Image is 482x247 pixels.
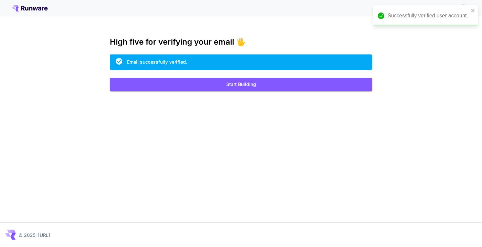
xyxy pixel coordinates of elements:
div: Email successfully verified. [127,58,187,65]
button: In order to qualify for free credit, you need to sign up with a business email address and click ... [457,1,470,14]
div: Successfully verified user account. [388,12,469,20]
p: © 2025, [URL] [18,232,50,238]
button: close [471,8,475,13]
h3: High five for verifying your email 🖐️ [110,37,372,47]
button: Start Building [110,78,372,91]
